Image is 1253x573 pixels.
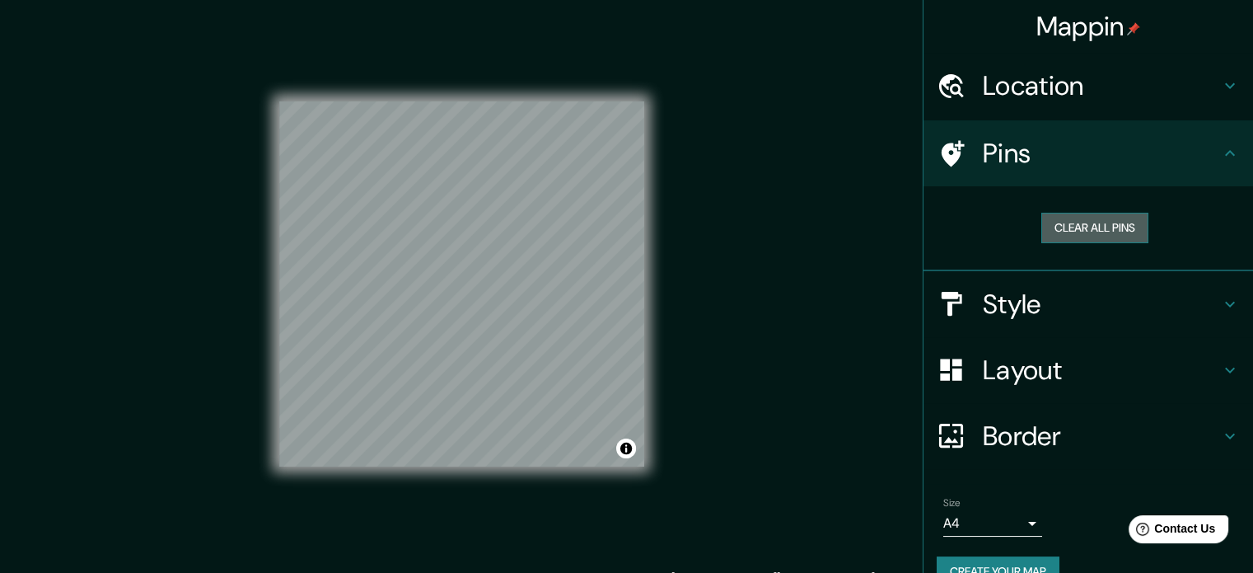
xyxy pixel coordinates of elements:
h4: Pins [983,137,1220,170]
h4: Style [983,288,1220,321]
canvas: Map [279,101,644,467]
h4: Layout [983,354,1220,387]
button: Clear all pins [1041,213,1148,243]
iframe: Help widget launcher [1106,509,1235,555]
div: Border [923,403,1253,469]
img: pin-icon.png [1127,22,1140,35]
div: Layout [923,337,1253,403]
h4: Mappin [1036,10,1141,43]
div: Location [923,53,1253,119]
div: A4 [943,510,1042,537]
div: Style [923,271,1253,337]
h4: Location [983,69,1220,102]
button: Toggle attribution [616,439,636,458]
h4: Border [983,420,1220,453]
div: Pins [923,120,1253,186]
label: Size [943,496,961,510]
